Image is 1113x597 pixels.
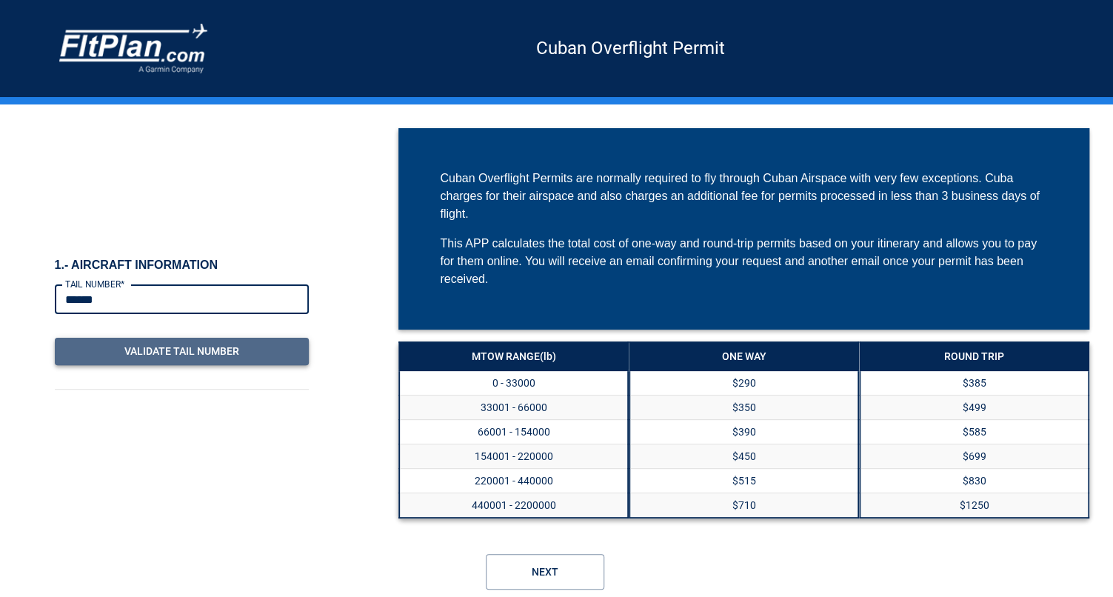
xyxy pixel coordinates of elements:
[55,338,309,365] button: Validate Tail Number
[629,342,858,370] th: ONE WAY
[629,396,858,420] td: $350
[398,341,629,518] table: a dense table
[440,235,1048,288] div: This APP calculates the total cost of one-way and round-trip permits based on your itinerary and ...
[65,278,124,290] label: TAIL NUMBER*
[399,493,628,518] th: 440001 - 2200000
[629,469,858,493] td: $515
[207,47,1054,49] h5: Cuban Overflight Permit
[55,258,309,273] h6: 1.- AIRCRAFT INFORMATION
[399,444,628,469] th: 154001 - 220000
[399,370,628,396] th: 0 - 33000
[440,170,1048,223] div: Cuban Overflight Permits are normally required to fly through Cuban Airspace with very few except...
[860,469,1089,493] td: $830
[860,493,1089,518] td: $1250
[860,342,1089,370] th: ROUND TRIP
[629,493,858,518] td: $710
[629,444,858,469] td: $450
[629,370,858,396] td: $290
[399,469,628,493] th: 220001 - 440000
[629,420,858,444] td: $390
[860,444,1089,469] td: $699
[860,420,1089,444] td: $585
[399,342,628,370] th: MTOW RANGE (lb)
[860,370,1089,396] td: $385
[399,420,628,444] th: 66001 - 154000
[486,554,604,590] button: Next
[399,396,628,420] th: 33001 - 66000
[860,396,1089,420] td: $499
[59,24,207,73] img: COMPANY LOGO
[629,341,859,518] table: a dense table
[859,341,1089,518] table: a dense table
